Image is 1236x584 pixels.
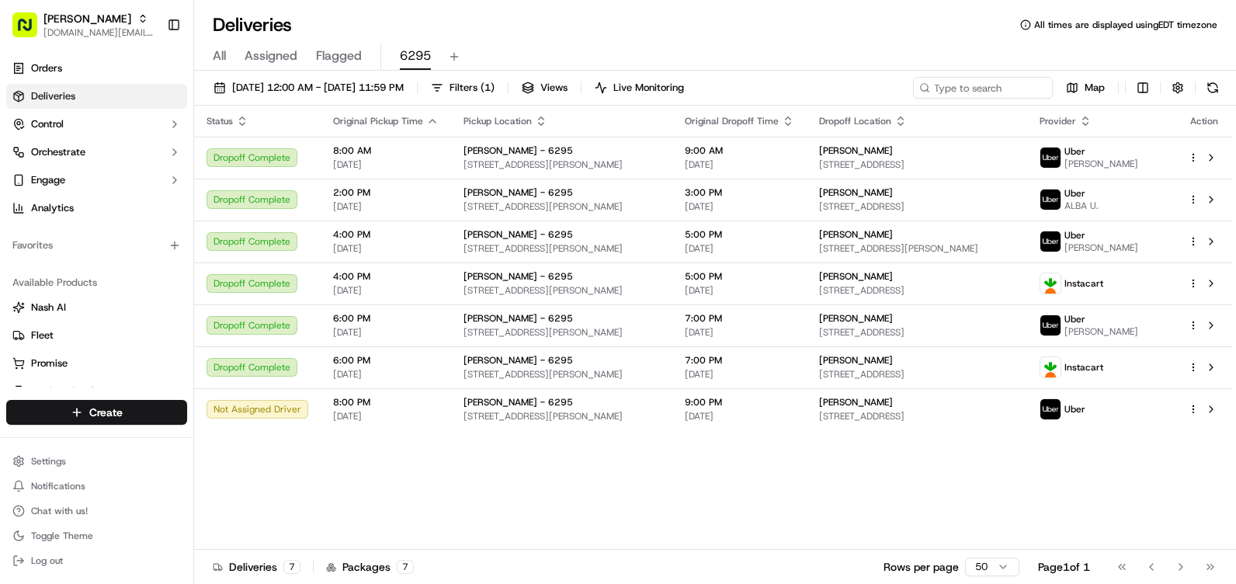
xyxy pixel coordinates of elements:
[1202,77,1224,99] button: Refresh
[1064,158,1138,170] span: [PERSON_NAME]
[6,550,187,572] button: Log out
[326,559,414,575] div: Packages
[397,560,414,574] div: 7
[207,115,233,127] span: Status
[333,115,423,127] span: Original Pickup Time
[685,396,794,408] span: 9:00 PM
[819,115,891,127] span: Dropoff Location
[6,140,187,165] button: Orchestrate
[1040,115,1076,127] span: Provider
[685,228,794,241] span: 5:00 PM
[283,560,300,574] div: 7
[6,233,187,258] div: Favorites
[31,384,106,398] span: Product Catalog
[515,77,575,99] button: Views
[819,410,1016,422] span: [STREET_ADDRESS]
[31,117,64,131] span: Control
[819,368,1016,381] span: [STREET_ADDRESS]
[207,77,411,99] button: [DATE] 12:00 AM - [DATE] 11:59 PM
[819,396,893,408] span: [PERSON_NAME]
[685,242,794,255] span: [DATE]
[1040,273,1061,294] img: profile_instacart_ahold_partner.png
[89,405,123,420] span: Create
[245,47,297,65] span: Assigned
[333,396,439,408] span: 8:00 PM
[685,410,794,422] span: [DATE]
[463,228,573,241] span: [PERSON_NAME] - 6295
[1064,229,1085,242] span: Uber
[31,480,85,492] span: Notifications
[819,242,1016,255] span: [STREET_ADDRESS][PERSON_NAME]
[819,186,893,199] span: [PERSON_NAME]
[6,525,187,547] button: Toggle Theme
[463,312,573,325] span: [PERSON_NAME] - 6295
[43,11,131,26] span: [PERSON_NAME]
[6,323,187,348] button: Fleet
[333,326,439,339] span: [DATE]
[1040,399,1061,419] img: profile_uber_ahold_partner.png
[481,81,495,95] span: ( 1 )
[1040,357,1061,377] img: profile_instacart_ahold_partner.png
[1064,242,1138,254] span: [PERSON_NAME]
[1064,403,1085,415] span: Uber
[463,354,573,367] span: [PERSON_NAME] - 6295
[6,84,187,109] a: Deliveries
[333,200,439,213] span: [DATE]
[31,505,88,517] span: Chat with us!
[685,158,794,171] span: [DATE]
[316,47,362,65] span: Flagged
[333,144,439,157] span: 8:00 AM
[333,354,439,367] span: 6:00 PM
[333,228,439,241] span: 4:00 PM
[31,455,66,468] span: Settings
[463,270,573,283] span: [PERSON_NAME] - 6295
[6,400,187,425] button: Create
[31,328,54,342] span: Fleet
[400,47,431,65] span: 6295
[1064,361,1103,374] span: Instacart
[685,312,794,325] span: 7:00 PM
[588,77,691,99] button: Live Monitoring
[685,284,794,297] span: [DATE]
[463,186,573,199] span: [PERSON_NAME] - 6295
[31,89,75,103] span: Deliveries
[463,144,573,157] span: [PERSON_NAME] - 6295
[685,354,794,367] span: 7:00 PM
[6,168,187,193] button: Engage
[31,356,68,370] span: Promise
[819,200,1016,213] span: [STREET_ADDRESS]
[685,368,794,381] span: [DATE]
[12,384,181,398] a: Product Catalog
[333,312,439,325] span: 6:00 PM
[463,368,660,381] span: [STREET_ADDRESS][PERSON_NAME]
[913,77,1053,99] input: Type to search
[463,396,573,408] span: [PERSON_NAME] - 6295
[540,81,568,95] span: Views
[450,81,495,95] span: Filters
[819,326,1016,339] span: [STREET_ADDRESS]
[6,379,187,404] button: Product Catalog
[1059,77,1112,99] button: Map
[613,81,684,95] span: Live Monitoring
[819,270,893,283] span: [PERSON_NAME]
[213,559,300,575] div: Deliveries
[31,61,62,75] span: Orders
[333,368,439,381] span: [DATE]
[1038,559,1090,575] div: Page 1 of 1
[463,158,660,171] span: [STREET_ADDRESS][PERSON_NAME]
[1064,187,1085,200] span: Uber
[1064,325,1138,338] span: [PERSON_NAME]
[333,284,439,297] span: [DATE]
[463,284,660,297] span: [STREET_ADDRESS][PERSON_NAME]
[12,356,181,370] a: Promise
[12,301,181,315] a: Nash AI
[685,326,794,339] span: [DATE]
[1040,148,1061,168] img: profile_uber_ahold_partner.png
[333,158,439,171] span: [DATE]
[6,56,187,81] a: Orders
[463,410,660,422] span: [STREET_ADDRESS][PERSON_NAME]
[6,475,187,497] button: Notifications
[1040,189,1061,210] img: profile_uber_ahold_partner.png
[31,554,63,567] span: Log out
[31,145,85,159] span: Orchestrate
